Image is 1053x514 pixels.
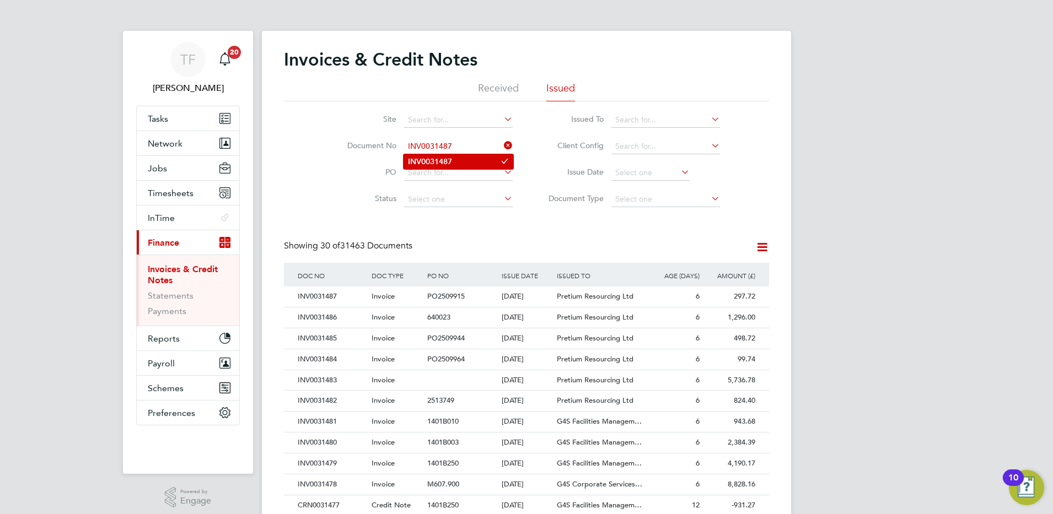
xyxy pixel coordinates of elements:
li: Issued [546,82,575,101]
span: 31463 Documents [320,240,412,251]
div: Finance [137,255,239,326]
span: TF [180,52,196,67]
span: Pretium Resourcing Ltd [557,375,633,385]
label: Issue Date [540,167,604,177]
span: 20 [228,46,241,59]
input: Select one [611,192,720,207]
button: Open Resource Center, 10 new notifications [1009,470,1044,505]
span: 6 [696,333,700,343]
label: Site [333,114,396,124]
input: Select one [404,192,513,207]
label: PO [333,167,396,177]
b: INV0031487 [408,157,452,166]
span: Pretium Resourcing Ltd [557,333,633,343]
span: Finance [148,237,179,248]
a: 20 [214,42,236,77]
div: [DATE] [499,391,555,411]
a: Powered byEngage [165,487,212,508]
div: 824.40 [702,391,758,411]
span: Invoice [372,312,395,322]
button: InTime [137,205,239,230]
span: 1401B250 [427,500,459,510]
span: Invoice [372,416,395,426]
div: 498.72 [702,328,758,349]
div: [DATE] [499,307,555,328]
span: Invoice [372,291,395,301]
span: Credit Note [372,500,411,510]
div: 8,828.16 [702,474,758,495]
span: Powered by [180,487,211,496]
div: INV0031480 [295,432,369,453]
span: G4S Facilities Managem… [557,437,642,447]
span: M607.900 [427,479,459,489]
div: INV0031481 [295,412,369,432]
li: Received [478,82,519,101]
div: INV0031479 [295,453,369,474]
div: 1,296.00 [702,307,758,328]
span: Jobs [148,163,167,174]
input: Search for... [404,165,513,181]
nav: Main navigation [123,31,253,474]
div: INV0031483 [295,370,369,391]
label: Issued To [540,114,604,124]
div: 5,736.78 [702,370,758,391]
div: INV0031478 [295,474,369,495]
div: INV0031484 [295,349,369,370]
span: G4S Facilities Managem… [557,458,642,468]
span: PO2509915 [427,291,465,301]
div: [DATE] [499,370,555,391]
div: INV0031487 [295,286,369,307]
span: Pretium Resourcing Ltd [557,396,633,405]
span: Invoice [372,354,395,364]
span: Timesheets [148,188,194,198]
span: 6 [696,416,700,426]
div: DOC NO [295,263,369,288]
div: [DATE] [499,349,555,370]
span: Invoice [372,458,395,468]
button: Network [137,131,239,155]
div: ISSUE DATE [499,263,555,288]
div: 2,384.39 [702,432,758,453]
div: 99.74 [702,349,758,370]
span: Engage [180,496,211,506]
span: Invoice [372,333,395,343]
button: Finance [137,230,239,255]
span: 6 [696,458,700,468]
button: Jobs [137,156,239,180]
span: Invoice [372,375,395,385]
span: 1401B003 [427,437,459,447]
label: Status [333,193,396,203]
span: Invoice [372,437,395,447]
span: Preferences [148,408,195,418]
span: Pretium Resourcing Ltd [557,312,633,322]
input: Search for... [611,112,720,128]
label: Document Type [540,193,604,203]
div: AGE (DAYS) [647,263,702,288]
span: 6 [696,291,700,301]
span: G4S Facilities Managem… [557,416,642,426]
span: 30 of [320,240,340,251]
span: PO2509944 [427,333,465,343]
span: Pretium Resourcing Ltd [557,354,633,364]
span: G4S Facilities Managem… [557,500,642,510]
a: TF[PERSON_NAME] [136,42,240,95]
div: DOC TYPE [369,263,425,288]
h2: Invoices & Credit Notes [284,48,477,71]
span: Schemes [148,383,184,393]
div: INV0031486 [295,307,369,328]
span: 2513749 [427,396,454,405]
span: 6 [696,479,700,489]
div: INV0031482 [295,391,369,411]
span: Tanya Finnegan [136,82,240,95]
label: Document No [333,140,396,150]
span: 6 [696,396,700,405]
button: Timesheets [137,181,239,205]
div: AMOUNT (£) [702,263,758,288]
div: [DATE] [499,328,555,349]
div: PO NO [425,263,498,288]
span: 6 [696,375,700,385]
input: Search for... [404,112,513,128]
div: 297.72 [702,286,758,307]
div: INV0031485 [295,328,369,349]
div: 10 [1008,478,1018,492]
